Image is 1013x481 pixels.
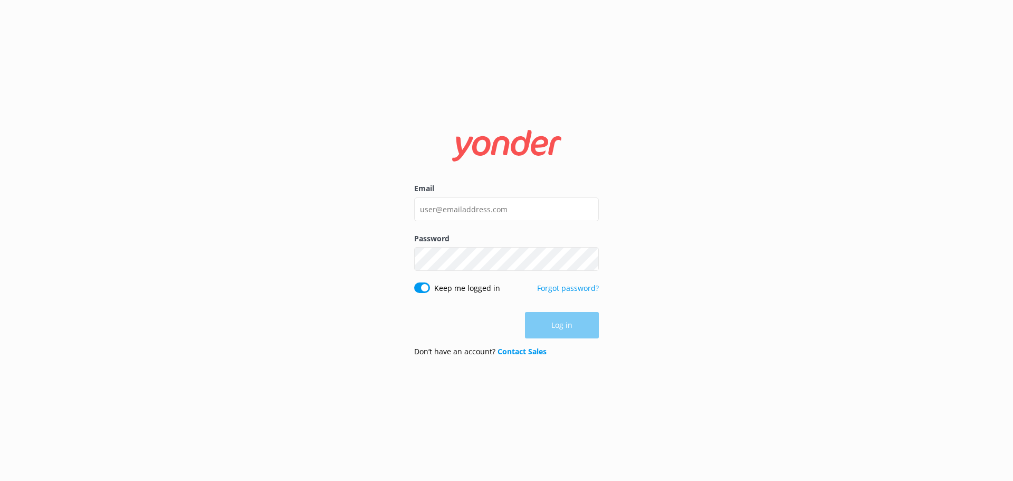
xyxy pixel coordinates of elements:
a: Contact Sales [498,346,547,356]
input: user@emailaddress.com [414,197,599,221]
label: Keep me logged in [434,282,500,294]
a: Forgot password? [537,283,599,293]
p: Don’t have an account? [414,346,547,357]
label: Password [414,233,599,244]
label: Email [414,183,599,194]
button: Show password [578,249,599,270]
